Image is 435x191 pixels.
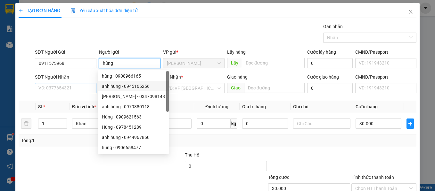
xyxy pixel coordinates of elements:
[163,74,181,80] span: VP Nhận
[185,152,200,157] span: Thu Hộ
[244,83,305,93] input: Dọc đường
[76,119,126,128] span: Khác
[242,58,305,68] input: Dọc đường
[356,104,378,109] span: Cước hàng
[242,118,288,129] input: 0
[408,9,413,14] span: close
[35,73,96,80] div: SĐT Người Nhận
[291,101,353,113] th: Ghi chú
[98,122,169,132] div: Hùng - 0978451289
[102,83,165,90] div: anh hùng - 0945165256
[98,91,169,102] div: đỗ hùng - 0347098148
[227,74,248,80] span: Giao hàng
[355,49,417,56] div: CMND/Passport
[402,3,420,21] button: Close
[231,118,237,129] span: kg
[307,74,339,80] label: Cước giao hàng
[17,5,84,16] b: An Phú Travel
[102,113,165,120] div: Hùng - 0909621563
[70,8,138,13] span: Yêu cầu xuất hóa đơn điện tử
[98,81,169,91] div: anh hùng - 0945165256
[102,144,165,151] div: hùng - 0906658477
[102,134,165,141] div: anh hùng - 0944967860
[268,175,289,180] span: Tổng cước
[72,104,96,109] span: Đơn vị tính
[102,73,165,80] div: hùng - 0908966165
[307,58,353,68] input: Cước lấy hàng
[21,137,168,144] div: Tổng: 1
[163,49,225,56] div: VP gửi
[227,50,246,55] span: Lấy hàng
[323,24,343,29] label: Gán nhãn
[37,32,58,49] h1: Gửi:
[19,8,23,13] span: plus
[307,50,336,55] label: Cước lấy hàng
[167,58,221,68] span: Phan Thiết
[227,58,242,68] span: Lấy
[407,121,414,126] span: plus
[99,49,160,56] div: Người gửi
[98,112,169,122] div: Hùng - 0909621563
[98,132,169,142] div: anh hùng - 0944967860
[206,104,228,109] span: Định lượng
[242,104,266,109] span: Giá trị hàng
[35,49,96,56] div: SĐT Người Gửi
[37,19,152,32] h1: VP [PERSON_NAME]
[21,118,31,129] button: delete
[19,8,60,13] span: TẠO ĐƠN HÀNG
[355,73,417,80] div: CMND/Passport
[38,104,43,109] span: SL
[351,175,394,180] label: Hình thức thanh toán
[98,102,169,112] div: anh hùng - 0979880118
[227,83,244,93] span: Giao
[102,103,165,110] div: anh hùng - 0979880118
[102,124,165,131] div: Hùng - 0978451289
[70,8,76,13] img: icon
[406,118,414,129] button: plus
[98,71,169,81] div: hùng - 0908966165
[293,118,350,129] input: Ghi Chú
[307,83,353,93] input: Cước giao hàng
[102,93,165,100] div: [PERSON_NAME] - 0347098148
[98,142,169,153] div: hùng - 0906658477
